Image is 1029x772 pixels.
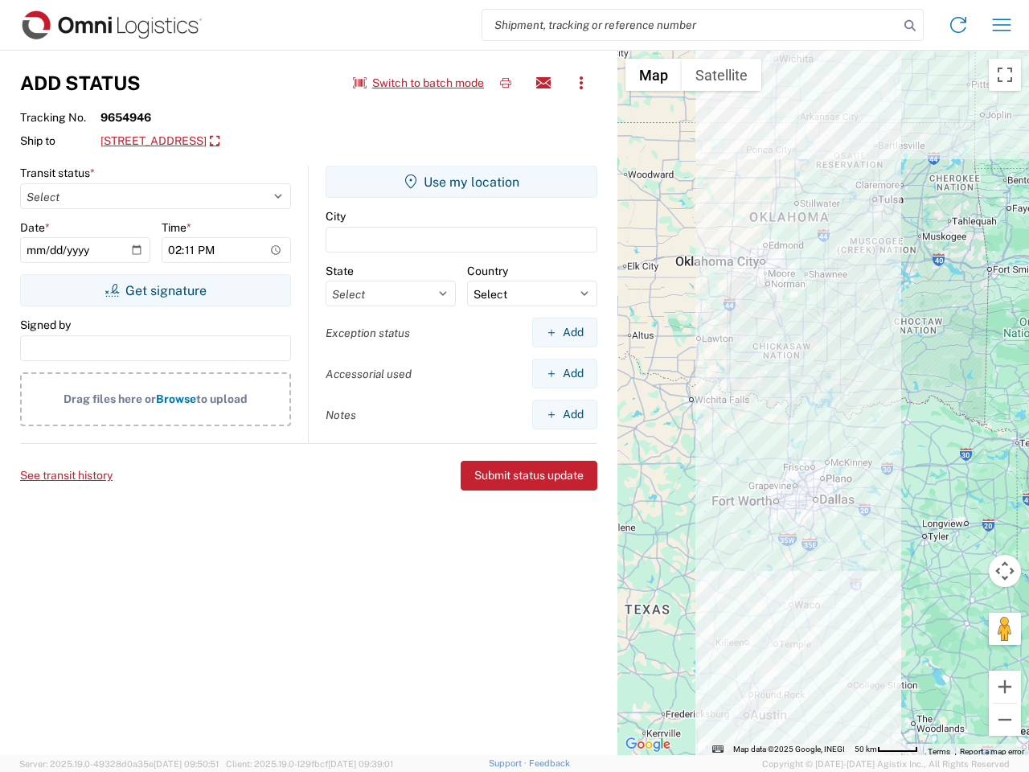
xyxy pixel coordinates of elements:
input: Shipment, tracking or reference number [482,10,899,40]
button: Show satellite imagery [682,59,761,91]
button: Submit status update [461,461,597,491]
span: 50 km [855,745,877,754]
button: Show street map [625,59,682,91]
label: Notes [326,408,356,422]
button: Use my location [326,166,597,198]
span: Map data ©2025 Google, INEGI [733,745,845,754]
img: Google [621,734,674,755]
button: Add [532,400,597,429]
label: Signed by [20,318,71,332]
label: Date [20,220,50,235]
a: Feedback [529,758,570,768]
strong: 9654946 [100,110,151,125]
span: Tracking No. [20,110,100,125]
label: Country [467,264,508,278]
button: See transit history [20,462,113,489]
label: Exception status [326,326,410,340]
button: Map Scale: 50 km per 47 pixels [850,744,923,755]
label: Transit status [20,166,95,180]
h3: Add Status [20,72,141,95]
button: Map camera controls [989,555,1021,587]
span: Server: 2025.19.0-49328d0a35e [19,759,219,769]
a: Support [489,758,529,768]
label: Time [162,220,191,235]
button: Switch to batch mode [353,70,484,96]
button: Drag Pegman onto the map to open Street View [989,613,1021,645]
a: Report a map error [960,747,1024,756]
button: Toggle fullscreen view [989,59,1021,91]
label: City [326,209,346,224]
button: Zoom out [989,704,1021,736]
a: [STREET_ADDRESS] [100,128,219,155]
span: to upload [196,392,248,405]
button: Add [532,359,597,388]
span: [DATE] 09:50:51 [154,759,219,769]
a: Open this area in Google Maps (opens a new window) [621,734,674,755]
button: Add [532,318,597,347]
label: State [326,264,354,278]
span: Copyright © [DATE]-[DATE] Agistix Inc., All Rights Reserved [762,757,1010,771]
span: Drag files here or [64,392,156,405]
span: Client: 2025.19.0-129fbcf [226,759,393,769]
a: Terms [928,747,950,756]
span: Browse [156,392,196,405]
span: [DATE] 09:39:01 [328,759,393,769]
button: Keyboard shortcuts [712,744,724,755]
button: Get signature [20,274,291,306]
button: Zoom in [989,671,1021,703]
span: Ship to [20,133,100,148]
label: Accessorial used [326,367,412,381]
